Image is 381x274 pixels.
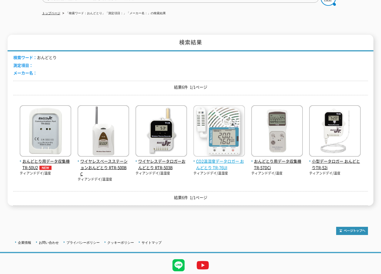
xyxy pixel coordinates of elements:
[251,158,303,171] span: おんどとり用データ収集機 TR-57DCi
[193,152,245,171] a: CO2温湿度データロガー おんどとり TR-76UI
[78,152,129,177] a: ワイヤレスベースステーションおんどとり RTR-500BC
[193,105,245,158] img: TR-76UI
[193,158,245,171] span: CO2温湿度データロガー おんどとり TR-76UI
[20,158,71,171] span: おんどとり用データ収集機 TR-50U2
[13,54,57,61] li: おんどとり
[251,152,303,171] a: おんどとり用データ収集機 TR-57DCi
[66,241,100,244] a: プライバシーポリシー
[13,84,368,90] p: 結果6件 1/1ページ
[8,35,373,51] h1: 検索結果
[309,171,361,176] p: ティアンドデイ/温度
[13,62,33,68] span: 測定項目：
[61,10,166,17] li: 「検索ワード：おんどとり」「測定項目：」「メーカー名：」の検索結果
[135,105,187,158] img: RTR-503B
[251,105,303,158] img: TR-57DCi
[78,158,129,177] span: ワイヤレスベースステーションおんどとり RTR-500BC
[193,171,245,176] p: ティアンドデイ/温湿度
[251,171,303,176] p: ティアンドデイ/温度
[135,152,187,171] a: ワイヤレスデータロガーおんどとり RTR-503B
[135,158,187,171] span: ワイヤレスデータロガーおんどとり RTR-503B
[20,152,71,171] a: おんどとり用データ収集機 TR-50U2NEW
[20,105,71,158] img: TR-50U2
[336,227,368,235] img: トップページへ
[78,105,129,158] img: RTR-500BC
[20,171,71,176] p: ティアンドデイ/温度
[107,241,134,244] a: クッキーポリシー
[38,166,53,170] img: NEW
[13,54,37,60] span: 検索ワード：
[78,177,129,182] p: ティアンドデイ/温湿度
[13,194,368,201] p: 結果6件 1/1ページ
[42,11,60,15] a: トップページ
[142,241,162,244] a: サイトマップ
[309,158,361,171] span: 小型データロガー おんどとりTR-52i
[13,70,37,76] span: メーカー名：
[18,241,31,244] a: 企業情報
[309,152,361,171] a: 小型データロガー おんどとりTR-52i
[39,241,59,244] a: お問い合わせ
[309,105,361,158] img: おんどとりTR-52i
[135,171,187,176] p: ティアンドデイ/温湿度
